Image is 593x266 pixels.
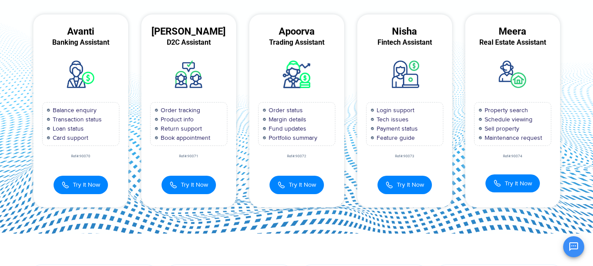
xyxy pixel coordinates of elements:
[73,180,100,189] span: Try It Now
[505,179,532,188] span: Try It Now
[485,174,540,192] button: Try It Now
[266,124,306,133] span: Fund updates
[162,176,216,194] button: Try It Now
[33,39,128,46] div: Banking Assistant
[141,155,236,158] div: Ref#:90071
[169,180,177,190] img: Call Icon
[482,115,532,124] span: Schedule viewing
[397,180,424,189] span: Try It Now
[249,28,344,35] div: Apoorva
[357,28,452,35] div: Nisha
[377,176,432,194] button: Try It Now
[33,155,128,158] div: Ref#:90070
[181,180,208,189] span: Try It Now
[266,133,317,142] span: Portfolio summary
[482,124,519,133] span: Sell property
[563,236,584,257] button: Open chat
[54,176,108,194] button: Try It Now
[277,180,285,190] img: Call Icon
[374,106,414,115] span: Login support
[141,39,236,46] div: D2C Assistant
[158,133,210,142] span: Book appointment
[50,133,88,142] span: Card support
[141,28,236,35] div: [PERSON_NAME]
[158,124,202,133] span: Return support
[465,155,560,158] div: Ref#:90074
[266,115,306,124] span: Margin details
[249,39,344,46] div: Trading Assistant
[465,39,560,46] div: Real Estate Assistant
[266,106,303,115] span: Order status
[270,176,324,194] button: Try It Now
[493,179,501,187] img: Call Icon
[465,28,560,35] div: Meera
[385,180,393,190] img: Call Icon
[158,106,200,115] span: Order tracking
[61,180,69,190] img: Call Icon
[289,180,316,189] span: Try It Now
[482,106,528,115] span: Property search
[374,124,418,133] span: Payment status
[374,133,415,142] span: Feature guide
[50,106,97,115] span: Balance enquiry
[33,28,128,35] div: Avanti
[249,155,344,158] div: Ref#:90072
[357,155,452,158] div: Ref#:90073
[374,115,409,124] span: Tech issues
[50,115,102,124] span: Transaction status
[357,39,452,46] div: Fintech Assistant
[50,124,84,133] span: Loan status
[482,133,542,142] span: Maintenance request
[158,115,194,124] span: Product info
